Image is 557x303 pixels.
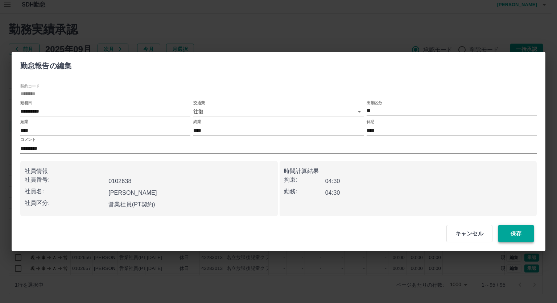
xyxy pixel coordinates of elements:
p: 社員名: [25,187,106,196]
label: 契約コード [20,83,40,89]
label: 交通費 [193,100,205,105]
b: [PERSON_NAME] [108,190,157,196]
button: 保存 [498,225,534,242]
h2: 勤怠報告の編集 [12,52,80,77]
div: 往復 [193,106,363,117]
p: 拘束: [284,175,325,184]
label: 勤務日 [20,100,32,105]
label: 終業 [193,119,201,125]
button: キャンセル [446,225,492,242]
label: 始業 [20,119,28,125]
b: 04:30 [325,178,340,184]
label: 休憩 [367,119,374,125]
label: コメント [20,137,36,142]
p: 社員情報 [25,167,273,175]
b: 0102638 [108,178,131,184]
p: 勤務: [284,187,325,196]
b: 04:30 [325,190,340,196]
p: 社員番号: [25,175,106,184]
p: 社員区分: [25,199,106,207]
b: 営業社員(PT契約) [108,201,155,207]
p: 時間計算結果 [284,167,533,175]
label: 出勤区分 [367,100,382,105]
